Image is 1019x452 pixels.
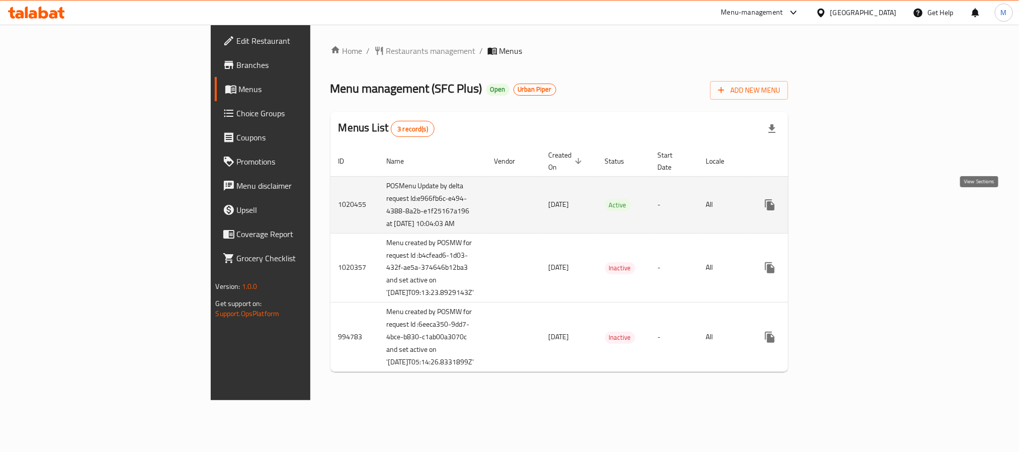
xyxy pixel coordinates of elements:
[215,149,381,174] a: Promotions
[391,121,435,137] div: Total records count
[605,332,635,343] span: Inactive
[374,45,476,57] a: Restaurants management
[237,107,373,119] span: Choice Groups
[330,146,863,372] table: enhanced table
[242,280,258,293] span: 1.0.0
[782,256,806,280] button: Change Status
[658,149,686,173] span: Start Date
[379,233,486,303] td: Menu created by POSMW for request Id :b4cfead6-1d03-432f-ae5a-374646b12ba3 and set active on '[DA...
[239,83,373,95] span: Menus
[605,332,635,344] div: Inactive
[387,155,417,167] span: Name
[605,262,635,274] span: Inactive
[330,45,789,57] nav: breadcrumb
[605,199,631,211] span: Active
[650,303,698,372] td: -
[698,233,750,303] td: All
[758,193,782,217] button: more
[237,228,373,240] span: Coverage Report
[1001,7,1007,18] span: M
[499,45,523,57] span: Menus
[338,120,435,137] h2: Menus List
[514,85,556,94] span: Urban Piper
[494,155,529,167] span: Vendor
[830,7,897,18] div: [GEOGRAPHIC_DATA]
[782,325,806,349] button: Change Status
[215,77,381,101] a: Menus
[215,101,381,125] a: Choice Groups
[237,204,373,216] span: Upsell
[486,84,510,96] div: Open
[650,176,698,233] td: -
[698,176,750,233] td: All
[215,198,381,222] a: Upsell
[710,81,788,100] button: Add New Menu
[391,124,434,134] span: 3 record(s)
[758,256,782,280] button: more
[379,303,486,372] td: Menu created by POSMW for request Id :6eeca350-9dd7-4bce-b830-c1ab00a3070c and set active on '[DA...
[605,155,638,167] span: Status
[379,176,486,233] td: POSMenu Update by delta request Id:e966fb6c-e494-4388-8a2b-e1f25167a196 at [DATE] 10:04:03 AM
[750,146,863,177] th: Actions
[215,125,381,149] a: Coupons
[237,252,373,264] span: Grocery Checklist
[480,45,483,57] li: /
[216,297,262,310] span: Get support on:
[216,280,240,293] span: Version:
[215,53,381,77] a: Branches
[237,35,373,47] span: Edit Restaurant
[706,155,738,167] span: Locale
[486,85,510,94] span: Open
[237,59,373,71] span: Branches
[758,325,782,349] button: more
[721,7,783,19] div: Menu-management
[215,246,381,270] a: Grocery Checklist
[215,29,381,53] a: Edit Restaurant
[698,303,750,372] td: All
[549,198,569,211] span: [DATE]
[216,307,280,320] a: Support.OpsPlatform
[760,117,784,141] div: Export file
[650,233,698,303] td: -
[549,149,585,173] span: Created On
[237,180,373,192] span: Menu disclaimer
[549,261,569,274] span: [DATE]
[237,156,373,168] span: Promotions
[549,330,569,343] span: [DATE]
[330,77,482,100] span: Menu management ( SFC Plus )
[215,174,381,198] a: Menu disclaimer
[782,193,806,217] button: Change Status
[338,155,358,167] span: ID
[386,45,476,57] span: Restaurants management
[718,84,780,97] span: Add New Menu
[237,131,373,143] span: Coupons
[215,222,381,246] a: Coverage Report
